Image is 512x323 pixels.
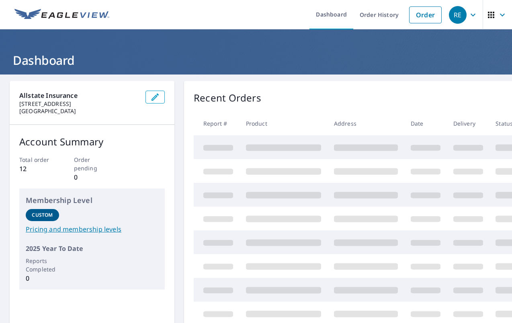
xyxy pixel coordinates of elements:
p: Recent Orders [194,91,261,105]
p: Membership Level [26,195,158,206]
p: Account Summary [19,135,165,149]
th: Delivery [447,112,489,135]
div: RE [449,6,467,24]
a: Pricing and membership levels [26,224,158,234]
img: EV Logo [14,9,109,21]
th: Address [328,112,404,135]
p: 2025 Year To Date [26,244,158,253]
p: 0 [74,172,111,182]
p: Order pending [74,155,111,172]
p: [GEOGRAPHIC_DATA] [19,108,139,115]
p: 12 [19,164,56,174]
p: Allstate Insurance [19,91,139,100]
p: [STREET_ADDRESS] [19,100,139,108]
p: 0 [26,273,59,283]
th: Date [404,112,447,135]
a: Order [409,6,442,23]
p: Reports Completed [26,257,59,273]
p: Custom [32,211,53,219]
h1: Dashboard [10,52,502,68]
p: Total order [19,155,56,164]
th: Product [240,112,328,135]
th: Report # [194,112,240,135]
